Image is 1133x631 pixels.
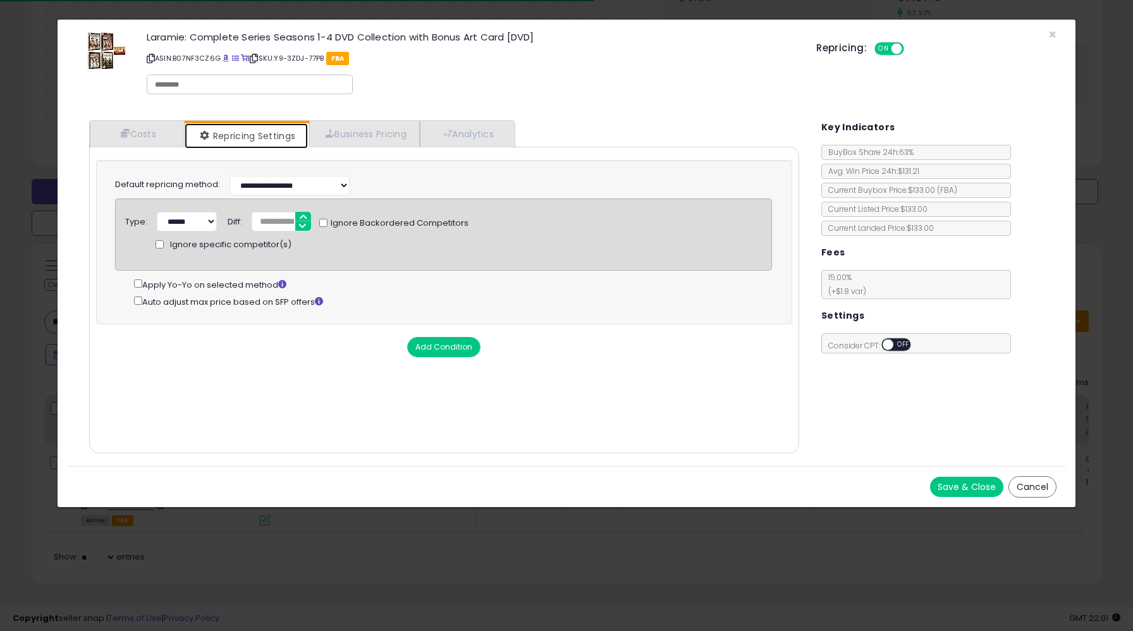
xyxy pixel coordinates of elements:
div: Apply Yo-Yo on selected method [134,277,773,291]
span: Current Buybox Price: [822,185,957,195]
a: Costs [90,121,185,147]
span: 15.00 % [822,272,866,297]
a: BuyBox page [223,53,230,63]
p: ASIN: B07NF3CZ6G | SKU: Y9-3ZDJ-77PB [147,48,797,68]
button: Save & Close [930,477,1003,497]
span: $133.00 [908,185,957,195]
a: Analytics [420,121,513,147]
h5: Fees [821,245,845,260]
span: Ignore Backordered Competitors [328,217,469,230]
span: Current Listed Price: $133.00 [822,204,928,214]
span: Ignore specific competitor(s) [170,239,291,251]
div: Auto adjust max price based on SFP offers [134,294,773,309]
button: Add Condition [407,337,481,357]
label: Default repricing method: [115,179,220,191]
a: Repricing Settings [185,123,309,149]
span: FBA [326,52,350,65]
span: Consider CPT: [822,340,928,351]
div: Diff: [228,212,242,228]
span: ( FBA ) [937,185,957,195]
img: 51cugxmnwkL._SL60_.jpg [88,32,126,70]
h5: Key Indicators [821,119,895,135]
span: OFF [902,44,922,54]
button: Cancel [1008,476,1056,498]
span: BuyBox Share 24h: 63% [822,147,914,157]
a: Your listing only [241,53,248,63]
h3: Laramie: Complete Series Seasons 1-4 DVD Collection with Bonus Art Card [DVD] [147,32,797,42]
h5: Repricing: [816,43,867,53]
span: (+$1.8 var) [822,286,866,297]
span: × [1048,25,1056,44]
a: Business Pricing [309,121,420,147]
div: Type: [125,212,147,228]
span: OFF [893,340,914,350]
span: Avg. Win Price 24h: $131.21 [822,166,919,176]
span: Current Landed Price: $133.00 [822,223,934,233]
h5: Settings [821,308,864,324]
span: ON [876,44,891,54]
a: All offer listings [232,53,239,63]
